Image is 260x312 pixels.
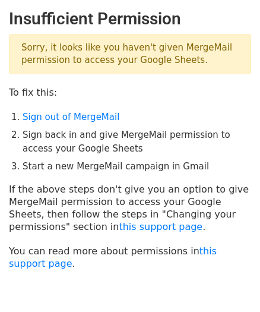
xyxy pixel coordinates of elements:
a: this support page [9,245,217,269]
h2: Insufficient Permission [9,9,251,29]
li: Start a new MergeMail campaign in Gmail [23,160,251,174]
p: To fix this: [9,86,251,99]
a: this support page [119,221,202,232]
p: If the above steps don't give you an option to give MergeMail permission to access your Google Sh... [9,183,251,233]
a: Sign out of MergeMail [23,112,119,122]
li: Sign back in and give MergeMail permission to access your Google Sheets [23,128,251,155]
p: You can read more about permissions in . [9,245,251,270]
p: Sorry, it looks like you haven't given MergeMail permission to access your Google Sheets. [9,34,251,74]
